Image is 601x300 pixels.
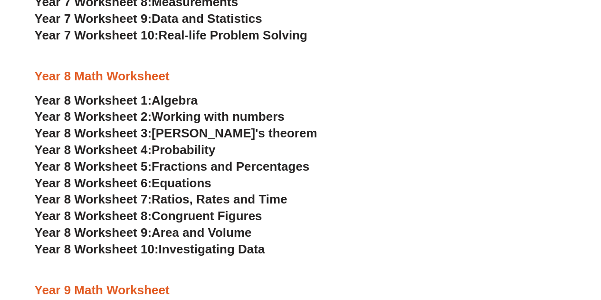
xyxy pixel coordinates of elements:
span: Real-life Problem Solving [158,28,307,42]
span: [PERSON_NAME]'s theorem [152,126,317,140]
h3: Year 8 Math Worksheet [35,68,567,85]
span: Algebra [152,93,198,107]
h3: Year 9 Math Worksheet [35,282,567,299]
span: Year 7 Worksheet 9: [35,11,152,26]
span: Year 8 Worksheet 4: [35,143,152,157]
span: Data and Statistics [152,11,262,26]
a: Year 8 Worksheet 4:Probability [35,143,216,157]
a: Year 8 Worksheet 5:Fractions and Percentages [35,159,310,174]
a: Year 8 Worksheet 3:[PERSON_NAME]'s theorem [35,126,317,140]
span: Probability [152,143,215,157]
span: Fractions and Percentages [152,159,309,174]
a: Year 7 Worksheet 10:Real-life Problem Solving [35,28,307,42]
a: Year 8 Worksheet 9:Area and Volume [35,225,252,240]
span: Year 8 Worksheet 2: [35,109,152,124]
span: Year 8 Worksheet 3: [35,126,152,140]
span: Year 8 Worksheet 8: [35,209,152,223]
iframe: Chat Widget [443,193,601,300]
span: Equations [152,176,211,190]
span: Year 8 Worksheet 9: [35,225,152,240]
span: Year 8 Worksheet 10: [35,242,159,256]
a: Year 7 Worksheet 9:Data and Statistics [35,11,262,26]
a: Year 8 Worksheet 2:Working with numbers [35,109,285,124]
a: Year 8 Worksheet 10:Investigating Data [35,242,265,256]
span: Congruent Figures [152,209,262,223]
span: Year 8 Worksheet 7: [35,192,152,206]
span: Year 8 Worksheet 6: [35,176,152,190]
span: Ratios, Rates and Time [152,192,287,206]
a: Year 8 Worksheet 7:Ratios, Rates and Time [35,192,287,206]
span: Area and Volume [152,225,251,240]
a: Year 8 Worksheet 1:Algebra [35,93,198,107]
span: Year 8 Worksheet 5: [35,159,152,174]
a: Year 8 Worksheet 6:Equations [35,176,211,190]
span: Year 8 Worksheet 1: [35,93,152,107]
span: Year 7 Worksheet 10: [35,28,159,42]
span: Investigating Data [158,242,265,256]
a: Year 8 Worksheet 8:Congruent Figures [35,209,262,223]
span: Working with numbers [152,109,285,124]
